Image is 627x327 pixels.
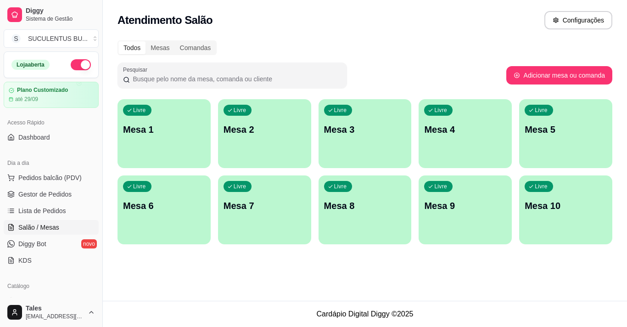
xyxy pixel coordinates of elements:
p: Mesa 10 [525,199,607,212]
div: SUCULENTUS BU ... [28,34,88,43]
button: LivreMesa 4 [419,99,512,168]
p: Mesa 8 [324,199,406,212]
article: até 29/09 [15,96,38,103]
button: LivreMesa 3 [319,99,412,168]
label: Pesquisar [123,66,151,73]
p: Livre [133,183,146,190]
button: Tales[EMAIL_ADDRESS][DOMAIN_NAME] [4,301,99,323]
a: Diggy Botnovo [4,237,99,251]
article: Plano Customizado [17,87,68,94]
span: Gestor de Pedidos [18,190,72,199]
p: Livre [434,183,447,190]
button: LivreMesa 5 [519,99,612,168]
p: Livre [535,183,548,190]
span: Sistema de Gestão [26,15,95,23]
a: Plano Customizadoaté 29/09 [4,82,99,108]
p: Livre [434,107,447,114]
a: Salão / Mesas [4,220,99,235]
span: Dashboard [18,133,50,142]
span: Pedidos balcão (PDV) [18,173,82,182]
button: Adicionar mesa ou comanda [506,66,612,85]
span: KDS [18,256,32,265]
div: Mesas [146,41,174,54]
span: S [11,34,21,43]
button: LivreMesa 9 [419,175,512,244]
h2: Atendimento Salão [118,13,213,28]
button: Alterar Status [71,59,91,70]
button: LivreMesa 2 [218,99,311,168]
p: Livre [535,107,548,114]
p: Mesa 5 [525,123,607,136]
div: Comandas [175,41,216,54]
button: LivreMesa 6 [118,175,211,244]
a: Produtos [4,293,99,308]
button: LivreMesa 8 [319,175,412,244]
button: LivreMesa 7 [218,175,311,244]
p: Mesa 4 [424,123,506,136]
p: Livre [234,183,246,190]
input: Pesquisar [130,74,341,84]
a: Gestor de Pedidos [4,187,99,202]
div: Dia a dia [4,156,99,170]
button: LivreMesa 1 [118,99,211,168]
a: KDS [4,253,99,268]
p: Livre [133,107,146,114]
p: Mesa 1 [123,123,205,136]
a: DiggySistema de Gestão [4,4,99,26]
div: Acesso Rápido [4,115,99,130]
span: Lista de Pedidos [18,206,66,215]
span: Salão / Mesas [18,223,59,232]
span: Diggy [26,7,95,15]
p: Livre [234,107,246,114]
span: Diggy Bot [18,239,46,248]
a: Lista de Pedidos [4,203,99,218]
p: Mesa 6 [123,199,205,212]
p: Mesa 3 [324,123,406,136]
p: Mesa 2 [224,123,306,136]
p: Mesa 7 [224,199,306,212]
span: Tales [26,304,84,313]
div: Todos [118,41,146,54]
a: Dashboard [4,130,99,145]
button: Select a team [4,29,99,48]
button: LivreMesa 10 [519,175,612,244]
button: Configurações [544,11,612,29]
span: [EMAIL_ADDRESS][DOMAIN_NAME] [26,313,84,320]
div: Catálogo [4,279,99,293]
button: Pedidos balcão (PDV) [4,170,99,185]
span: Produtos [18,296,44,305]
div: Loja aberta [11,60,50,70]
footer: Cardápio Digital Diggy © 2025 [103,301,627,327]
p: Livre [334,107,347,114]
p: Livre [334,183,347,190]
p: Mesa 9 [424,199,506,212]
